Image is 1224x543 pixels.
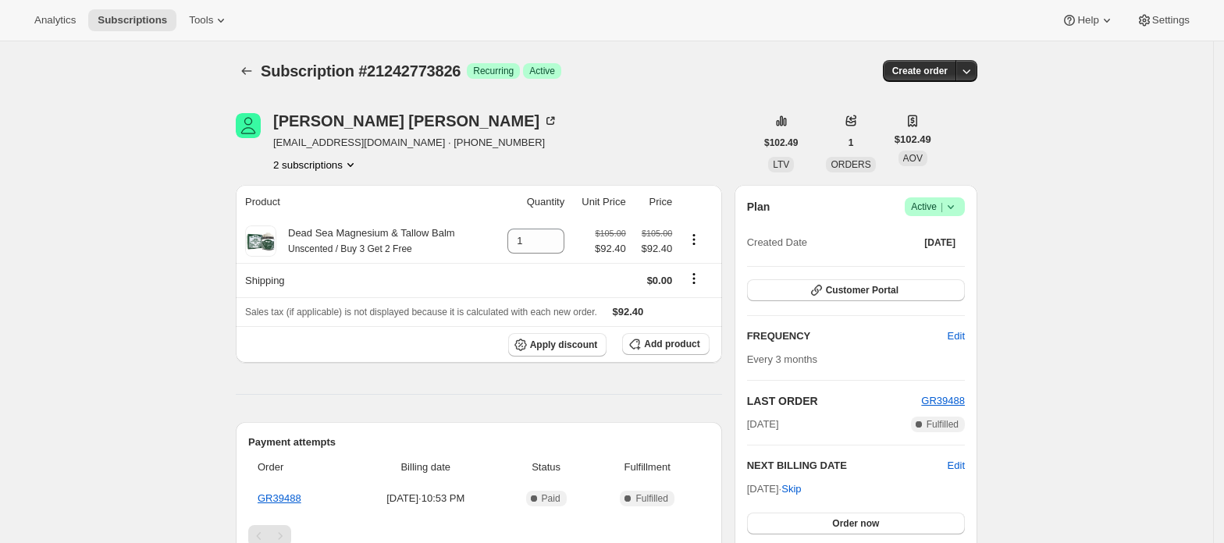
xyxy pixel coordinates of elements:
[647,275,673,286] span: $0.00
[354,491,498,506] span: [DATE] · 10:53 PM
[1077,14,1098,27] span: Help
[895,132,931,147] span: $102.49
[747,328,948,344] h2: FREQUENCY
[747,513,965,534] button: Order now
[25,9,85,31] button: Analytics
[236,185,493,219] th: Product
[248,435,710,450] h2: Payment attempts
[529,65,555,77] span: Active
[747,279,965,301] button: Customer Portal
[261,62,461,80] span: Subscription #21242773826
[276,225,455,257] div: Dead Sea Magnesium & Tallow Balm
[764,137,798,149] span: $102.49
[508,333,607,357] button: Apply discount
[595,241,626,257] span: $92.40
[832,517,879,530] span: Order now
[273,157,358,172] button: Product actions
[569,185,631,219] th: Unit Price
[596,229,626,238] small: $105.00
[542,492,560,505] span: Paid
[1152,14,1190,27] span: Settings
[903,153,923,164] span: AOV
[941,201,943,213] span: |
[354,460,498,475] span: Billing date
[248,450,349,484] th: Order
[34,14,76,27] span: Analytics
[180,9,238,31] button: Tools
[747,458,948,474] h2: NEXT BILLING DATE
[258,492,301,504] a: GR39488
[839,132,863,154] button: 1
[245,307,597,318] span: Sales tax (if applicable) is not displayed because it is calculated with each new order.
[273,135,558,151] span: [EMAIL_ADDRESS][DOMAIN_NAME] · [PHONE_NUMBER]
[681,231,706,248] button: Product actions
[595,460,700,475] span: Fulfillment
[755,132,807,154] button: $102.49
[892,65,948,77] span: Create order
[98,14,167,27] span: Subscriptions
[826,284,898,296] span: Customer Portal
[747,199,770,215] h2: Plan
[747,483,802,495] span: [DATE] ·
[948,328,965,344] span: Edit
[938,324,974,349] button: Edit
[924,236,955,249] span: [DATE]
[530,339,598,351] span: Apply discount
[635,492,667,505] span: Fulfilled
[493,185,569,219] th: Quantity
[273,113,558,129] div: [PERSON_NAME] [PERSON_NAME]
[635,241,672,257] span: $92.40
[622,333,709,355] button: Add product
[473,65,514,77] span: Recurring
[236,263,493,297] th: Shipping
[644,338,699,350] span: Add product
[773,159,789,170] span: LTV
[781,481,801,497] span: Skip
[88,9,176,31] button: Subscriptions
[236,113,261,138] span: Gloria Padilla
[921,393,965,409] button: GR39488
[831,159,870,170] span: ORDERS
[883,60,957,82] button: Create order
[772,477,810,502] button: Skip
[747,235,807,250] span: Created Date
[681,270,706,287] button: Shipping actions
[189,14,213,27] span: Tools
[921,395,965,406] a: GR39488
[849,137,854,149] span: 1
[642,229,672,238] small: $105.00
[1127,9,1199,31] button: Settings
[747,353,817,365] span: Every 3 months
[747,393,922,409] h2: LAST ORDER
[911,199,959,215] span: Active
[948,458,965,474] button: Edit
[613,306,644,318] span: $92.40
[927,418,959,431] span: Fulfilled
[747,417,779,432] span: [DATE]
[288,243,412,254] small: Unscented / Buy 3 Get 2 Free
[507,460,585,475] span: Status
[245,225,276,257] img: product img
[236,60,258,82] button: Subscriptions
[631,185,677,219] th: Price
[915,232,965,254] button: [DATE]
[1052,9,1123,31] button: Help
